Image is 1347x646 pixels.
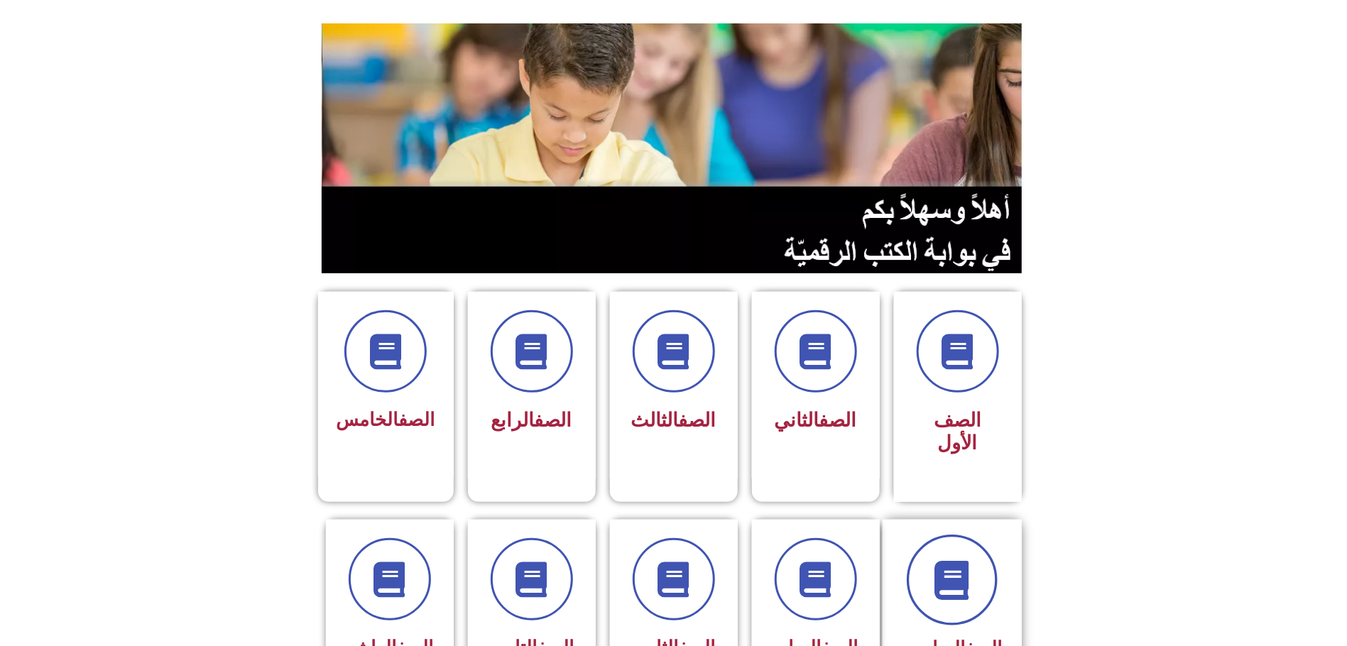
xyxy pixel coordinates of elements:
a: الصف [535,409,572,432]
span: الخامس [337,409,435,430]
span: الصف الأول [934,409,981,454]
a: الصف [399,409,435,430]
span: الرابع [491,409,572,432]
span: الثاني [775,409,857,432]
a: الصف [679,409,716,432]
a: الصف [819,409,857,432]
span: الثالث [631,409,716,432]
